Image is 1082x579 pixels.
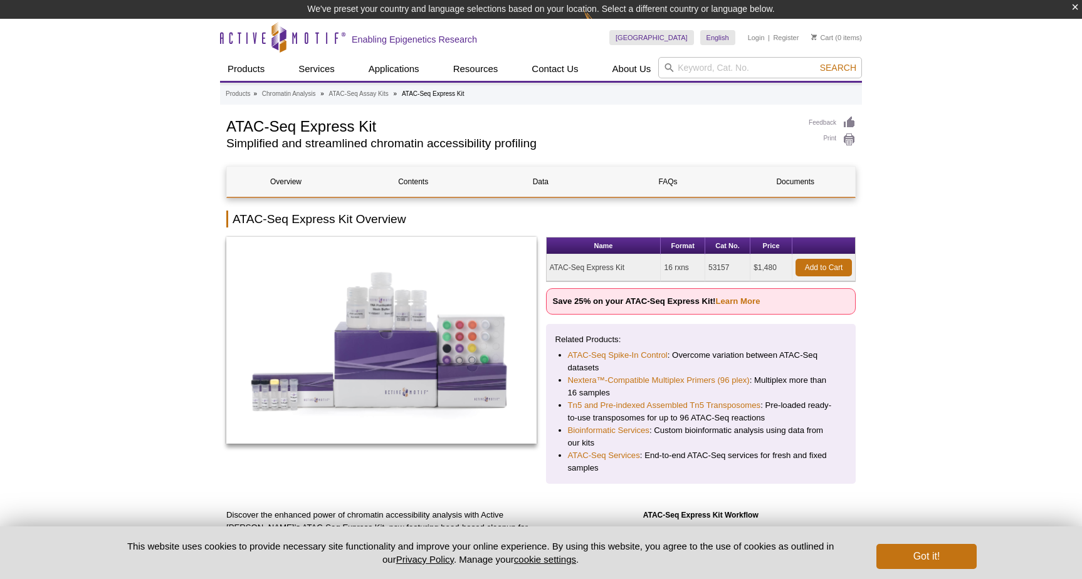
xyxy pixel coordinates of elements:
a: About Us [605,57,659,81]
button: cookie settings [514,554,576,565]
td: 16 rxns [661,254,705,281]
a: Data [481,167,599,197]
button: Search [816,62,860,73]
a: Tn5 and Pre-indexed Assembled Tn5 Transposomes [568,399,761,412]
a: Feedback [809,116,856,130]
h1: ATAC-Seq Express Kit [226,116,796,135]
th: Name [547,237,661,254]
a: ATAC-Seq Services [568,449,640,462]
strong: Save 25% on your ATAC-Seq Express Kit! [553,296,760,306]
li: » [320,90,324,97]
td: 53157 [705,254,750,281]
li: » [253,90,257,97]
a: Chromatin Analysis [262,88,316,100]
li: | [768,30,770,45]
span: Search [820,63,856,73]
th: Price [750,237,792,254]
a: FAQs [609,167,727,197]
a: Contact Us [524,57,586,81]
a: English [700,30,735,45]
a: Documents [737,167,854,197]
li: : Custom bioinformatic analysis using data from our kits [568,424,834,449]
a: Products [220,57,272,81]
a: ATAC-Seq Assay Kits [329,88,389,100]
a: Applications [361,57,427,81]
li: ATAC-Seq Express Kit [402,90,465,97]
a: Cart [811,33,833,42]
li: (0 items) [811,30,862,45]
a: ATAC-Seq Spike-In Control [568,349,668,362]
a: Privacy Policy [396,554,454,565]
a: Print [809,133,856,147]
a: Nextera™-Compatible Multiplex Primers (96 plex) [568,374,750,387]
a: Bioinformatic Services [568,424,649,437]
a: Learn More [715,296,760,306]
h2: Simplified and streamlined chromatin accessibility profiling [226,138,796,149]
strong: ATAC-Seq Express Kit Workflow [643,511,759,519]
li: : End-to-end ATAC-Seq services for fresh and fixed samples [568,449,834,474]
p: This website uses cookies to provide necessary site functionality and improve your online experie... [105,540,856,566]
a: Contents [354,167,472,197]
h2: ATAC-Seq Express Kit Overview [226,211,856,227]
img: ATAC-Seq Express Kit [226,237,537,444]
li: : Pre-loaded ready-to-use transposomes for up to 96 ATAC-Seq reactions [568,399,834,424]
li: : Multiplex more than 16 samples [568,374,834,399]
th: Format [661,237,705,254]
li: » [394,90,397,97]
td: ATAC-Seq Express Kit [547,254,661,281]
li: : Overcome variation between ATAC-Seq datasets [568,349,834,374]
h2: Enabling Epigenetics Research [352,34,477,45]
a: Add to Cart [796,259,852,276]
p: Related Products: [555,333,847,346]
a: Products [226,88,250,100]
a: Resources [446,57,506,81]
input: Keyword, Cat. No. [658,57,862,78]
img: Your Cart [811,34,817,40]
th: Cat No. [705,237,750,254]
a: Login [748,33,765,42]
a: Services [291,57,342,81]
button: Got it! [876,544,977,569]
a: Overview [227,167,345,197]
a: [GEOGRAPHIC_DATA] [609,30,694,45]
img: Change Here [584,9,617,39]
a: Register [773,33,799,42]
td: $1,480 [750,254,792,281]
